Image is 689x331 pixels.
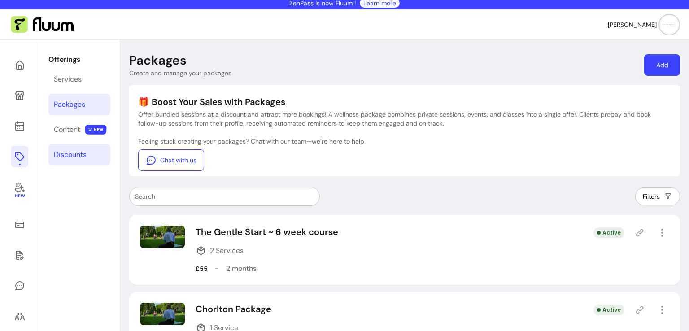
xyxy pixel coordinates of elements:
[196,303,271,315] p: Chorlton Package
[48,94,110,115] a: Packages
[129,52,187,69] p: Packages
[11,176,28,205] a: New
[54,124,80,135] div: Content
[135,192,314,201] input: Search
[129,69,231,78] p: Create and manage your packages
[226,263,257,274] p: 2 months
[138,110,671,128] p: Offer bundled sessions at a discount and attract more bookings! A wellness package combines priva...
[11,214,28,235] a: Sales
[140,303,185,325] img: Image of Chorlton Package
[14,193,24,199] span: New
[593,305,624,315] div: Active
[48,119,110,140] a: Content NEW
[138,149,204,171] a: Chat with us
[196,264,208,273] p: £55
[48,144,110,165] a: Discounts
[138,137,671,146] p: Feeling stuck creating your packages? Chat with our team—we’re here to help.
[11,85,28,106] a: My Page
[138,96,671,108] p: 🎁 Boost Your Sales with Packages
[215,263,219,274] p: -
[11,146,28,167] a: Offerings
[660,16,678,34] img: avatar
[11,275,28,296] a: My Messages
[608,16,678,34] button: avatar[PERSON_NAME]
[11,54,28,76] a: Home
[48,69,110,90] a: Services
[593,227,624,238] div: Active
[11,305,28,327] a: Clients
[11,16,74,33] img: Fluum Logo
[48,54,110,65] p: Offerings
[11,244,28,266] a: Waivers
[644,54,680,76] a: Add
[54,74,82,85] div: Services
[54,99,85,110] div: Packages
[608,20,657,29] span: [PERSON_NAME]
[210,245,244,256] span: 2 Services
[635,187,680,205] button: Filters
[85,125,107,135] span: NEW
[140,226,185,248] img: Image of The Gentle Start ~ 6 week course
[11,115,28,137] a: Calendar
[54,149,87,160] div: Discounts
[196,226,338,238] p: The Gentle Start ~ 6 week course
